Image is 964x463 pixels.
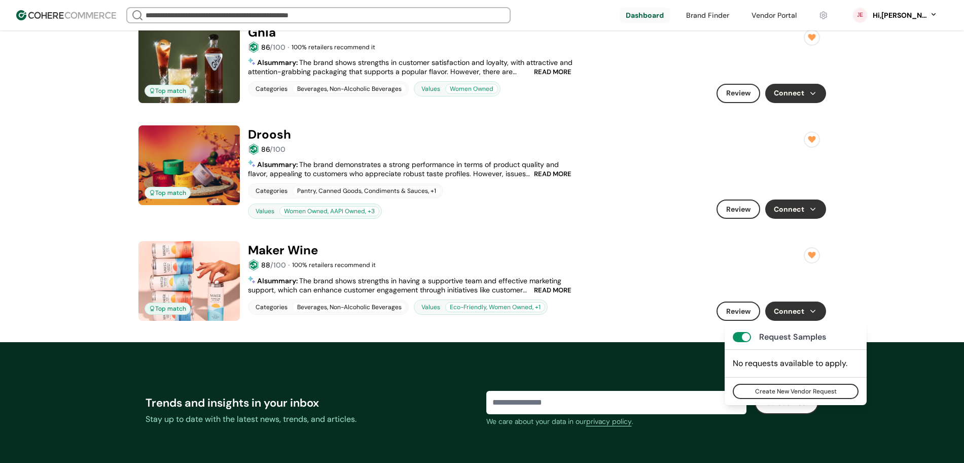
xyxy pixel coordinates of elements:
[802,245,822,266] button: add to favorite
[146,413,478,425] div: Stay up to date with the latest news, trends, and articles.
[534,69,572,75] span: READ MORE
[146,394,478,411] div: Trends and insights in your inbox
[632,417,633,426] span: .
[16,10,116,20] img: Cohere Logo
[802,129,822,150] button: add to favorite
[257,58,299,67] span: AI :
[852,8,868,23] svg: 0 percent
[755,387,837,396] span: Create New Vendor Request
[802,27,822,48] button: add to favorite
[248,58,573,113] span: The brand shows strengths in customer satisfaction and loyalty, with attractive and attention-gra...
[586,416,632,427] a: privacy policy
[248,276,565,331] span: The brand shows strengths in having a supportive team and effective marketing support, which can ...
[534,171,572,177] span: READ MORE
[257,160,299,169] span: AI :
[733,384,859,399] button: Create New Vendor Request
[534,287,572,293] span: READ MORE
[264,276,296,285] span: summary
[733,357,859,370] div: No requests available to apply.
[486,417,586,426] span: We care about your data in our
[257,276,299,285] span: AI :
[872,10,927,21] div: Hi, [PERSON_NAME]
[872,10,938,21] button: Hi,[PERSON_NAME]
[264,58,296,67] span: summary
[759,331,826,343] div: Request Samples
[264,160,296,169] span: summary
[248,160,559,215] span: The brand demonstrates a strong performance in terms of product quality and flavor, appealing to ...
